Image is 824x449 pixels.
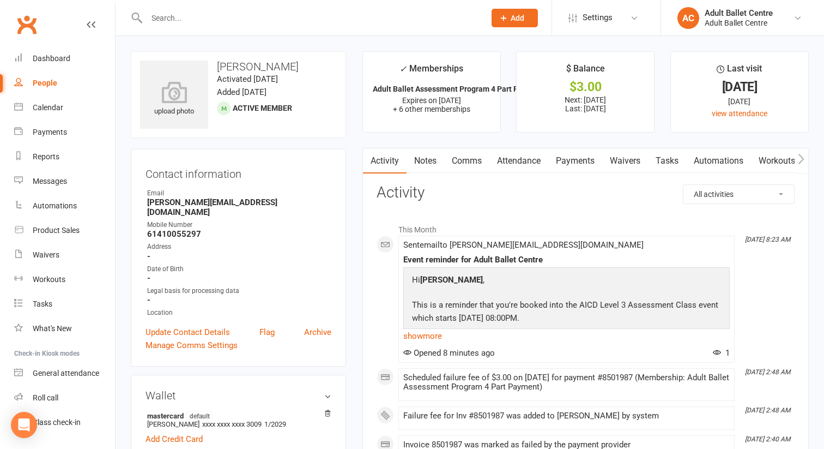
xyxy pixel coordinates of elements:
div: Class check-in [33,418,81,427]
div: Dashboard [33,54,70,63]
div: Product Sales [33,226,80,235]
div: Workouts [33,275,65,284]
i: ✓ [399,64,407,74]
span: Add [511,14,524,22]
div: What's New [33,324,72,333]
div: Payments [33,128,67,136]
span: Opened 8 minutes ago [403,348,495,358]
div: Memberships [399,62,463,82]
a: People [14,71,115,95]
div: Event reminder for Adult Ballet Centre [403,255,730,265]
span: 1 [713,348,730,358]
a: Workouts [14,267,115,292]
span: default [186,411,213,420]
div: Mobile Number [147,220,331,230]
h3: Contact information [146,164,331,180]
a: Activity [363,148,407,173]
div: upload photo [140,81,208,117]
strong: - [147,252,331,261]
div: Messages [33,177,67,185]
time: Added [DATE] [217,87,266,97]
div: [DATE] [681,95,798,107]
div: AC [677,7,699,29]
div: $3.00 [526,81,644,93]
div: $ Balance [566,62,605,81]
a: Waivers [14,243,115,267]
a: General attendance kiosk mode [14,361,115,386]
i: [DATE] 8:23 AM [745,236,790,243]
a: Automations [14,194,115,218]
p: Hi , [409,273,724,289]
div: Scheduled failure fee of $3.00 on [DATE] for payment #8501987 (Membership: Adult Ballet Assessmen... [403,373,730,392]
a: Attendance [489,148,548,173]
span: xxxx xxxx xxxx 3009 [202,420,262,428]
div: Address [147,242,331,252]
div: Failure fee for Inv #8501987 was added to [PERSON_NAME] by system [403,411,730,421]
strong: [PERSON_NAME][EMAIL_ADDRESS][DOMAIN_NAME] [147,197,331,217]
li: [PERSON_NAME] [146,410,331,430]
a: view attendance [712,109,767,118]
div: Calendar [33,103,63,112]
i: [DATE] 2:48 AM [745,406,790,414]
a: Notes [407,148,444,173]
span: Expires on [DATE] [402,96,461,105]
h3: [PERSON_NAME] [140,61,337,73]
span: Settings [583,5,613,30]
a: What's New [14,316,115,341]
div: Date of Birth [147,264,331,274]
strong: [PERSON_NAME] [420,275,483,285]
i: [DATE] 2:40 AM [745,435,790,443]
a: Comms [444,148,489,173]
strong: 61410055297 [147,229,331,239]
a: Waivers [602,148,648,173]
a: Workouts [751,148,803,173]
p: Next: [DATE] Last: [DATE] [526,95,644,113]
a: Reports [14,145,115,169]
div: Last visit [717,62,762,81]
div: Email [147,188,331,199]
div: Reports [33,152,59,161]
a: Clubworx [13,11,40,38]
div: Location [147,308,331,318]
a: Update Contact Details [146,326,230,339]
a: Flag [259,326,275,339]
a: Dashboard [14,46,115,71]
strong: Adult Ballet Assessment Program 4 Part Pay... [373,85,532,93]
a: Tasks [648,148,686,173]
div: General attendance [33,369,99,378]
div: Roll call [33,393,58,402]
span: Sent email to [PERSON_NAME][EMAIL_ADDRESS][DOMAIN_NAME] [403,240,644,250]
a: Add Credit Card [146,433,203,446]
a: Product Sales [14,218,115,243]
div: People [33,79,57,87]
div: Tasks [33,300,52,308]
a: Manage Comms Settings [146,339,238,352]
div: Automations [33,201,77,210]
div: [DATE] [681,81,798,93]
div: Open Intercom Messenger [11,412,37,438]
a: Roll call [14,386,115,410]
strong: - [147,295,331,305]
i: [DATE] 2:48 AM [745,368,790,376]
span: 1/2029 [264,420,286,428]
a: Payments [14,120,115,145]
div: Legal basis for processing data [147,286,331,296]
a: Messages [14,169,115,194]
a: Calendar [14,95,115,120]
span: + 6 other memberships [393,105,470,113]
h3: Wallet [146,390,331,402]
a: Tasks [14,292,115,316]
div: Waivers [33,250,59,259]
div: Adult Ballet Centre [705,18,773,28]
a: show more [403,328,730,344]
span: Active member [233,104,292,112]
strong: mastercard [147,411,326,420]
strong: - [147,273,331,283]
a: Payments [548,148,602,173]
button: Add [492,9,538,27]
input: Search... [143,10,477,26]
div: Adult Ballet Centre [705,8,773,18]
time: Activated [DATE] [217,74,278,84]
a: Automations [686,148,751,173]
h3: Activity [377,184,795,201]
